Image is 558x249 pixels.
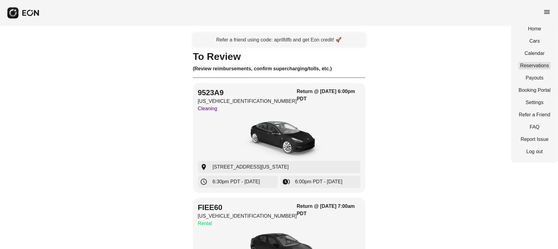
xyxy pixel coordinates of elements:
a: Calendar [519,50,551,57]
a: Reservations [519,62,551,69]
h3: Return @ [DATE] 6:00pm PDT [297,88,360,103]
span: location_on [200,163,208,171]
a: Report Issue [519,136,551,143]
a: Booking Portal [519,87,551,94]
span: schedule [200,178,208,185]
button: 9523A9[US_VEHICLE_IDENTIFICATION_NUMBER]CleaningReturn @ [DATE] 6:00pm PDTcar[STREET_ADDRESS][US_... [193,83,365,193]
a: Refer a Friend [519,111,551,119]
h3: (Review reimbursements, confirm supercharging/tolls, etc.) [193,65,365,72]
a: FAQ [519,123,551,131]
a: Home [519,25,551,33]
img: car [233,115,325,161]
span: 6:00pm PDT - [DATE] [295,178,343,185]
h1: To Review [193,53,365,60]
a: Payouts [519,74,551,82]
a: Log out [519,148,551,155]
h2: FIEE60 [198,203,297,212]
span: 6:30pm PDT - [DATE] [213,178,260,185]
p: [US_VEHICLE_IDENTIFICATION_NUMBER] [198,212,297,220]
span: [STREET_ADDRESS][US_STATE] [213,163,289,171]
a: Settings [519,99,551,106]
a: Refer a friend using code: aprilfdfb and get Eon credit! 🚀 [193,33,365,47]
span: browse_gallery [283,178,290,185]
p: Rental [198,220,297,227]
span: menu [543,8,551,16]
a: Cars [519,37,551,45]
h3: Return @ [DATE] 7:00am PDT [297,203,360,217]
p: [US_VEHICLE_IDENTIFICATION_NUMBER] [198,98,297,105]
h2: 9523A9 [198,88,297,98]
p: Cleaning [198,105,297,112]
